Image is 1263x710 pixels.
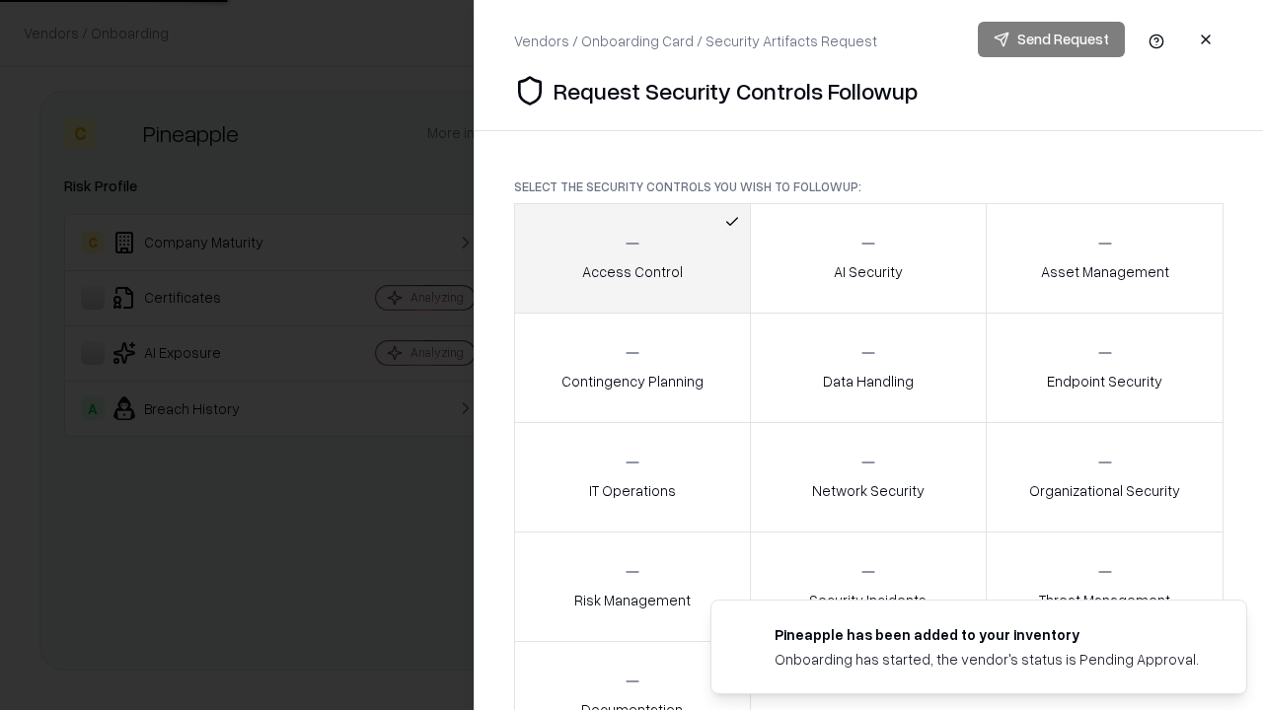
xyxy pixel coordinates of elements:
[986,422,1224,532] button: Organizational Security
[750,203,988,314] button: AI Security
[823,371,914,391] p: Data Handling
[1047,371,1162,391] p: Endpoint Security
[986,532,1224,642] button: Threat Management
[1041,261,1169,282] p: Asset Management
[750,532,988,642] button: Security Incidents
[589,480,676,501] p: IT Operations
[750,422,988,532] button: Network Security
[812,480,925,501] p: Network Security
[554,75,918,106] p: Request Security Controls Followup
[775,649,1199,670] div: Onboarding has started, the vendor's status is Pending Approval.
[1029,480,1180,501] p: Organizational Security
[582,261,683,282] p: Access Control
[834,261,903,282] p: AI Security
[561,371,704,391] p: Contingency Planning
[775,624,1199,645] div: Pineapple has been added to your inventory
[514,422,751,532] button: IT Operations
[514,203,751,314] button: Access Control
[986,313,1224,423] button: Endpoint Security
[514,178,1224,195] p: Select the security controls you wish to followup:
[750,313,988,423] button: Data Handling
[809,590,927,610] p: Security Incidents
[514,31,877,51] div: Vendors / Onboarding Card / Security Artifacts Request
[514,532,751,642] button: Risk Management
[574,590,691,610] p: Risk Management
[1039,590,1170,610] p: Threat Management
[514,313,751,423] button: Contingency Planning
[735,624,759,648] img: pineappleenergy.com
[986,203,1224,314] button: Asset Management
